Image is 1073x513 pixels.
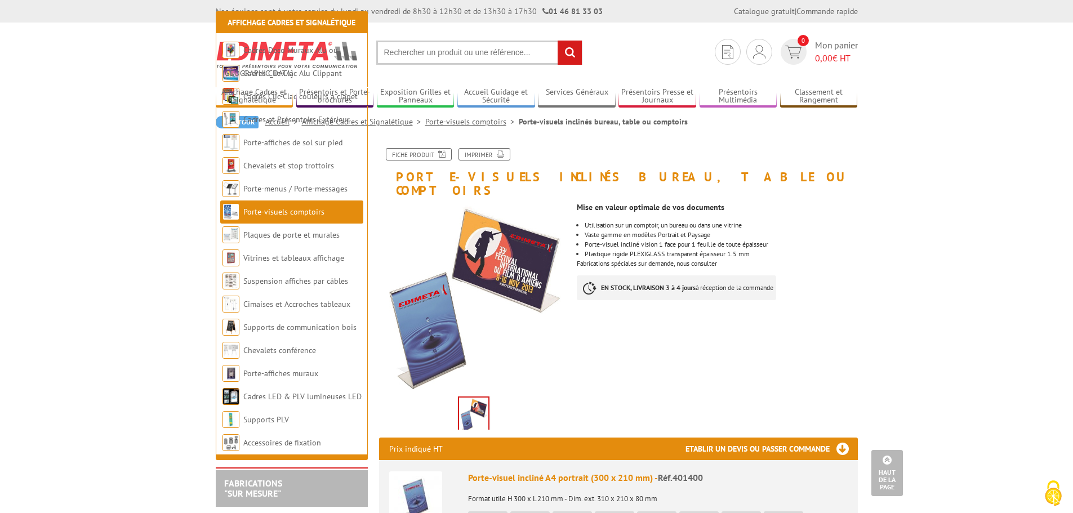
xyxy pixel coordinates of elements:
a: Chevalets conférence [243,345,316,355]
a: Porte-visuels comptoirs [243,207,324,217]
span: Mon panier [815,39,858,65]
strong: Mise en valeur optimale de vos documents [577,202,724,212]
img: Porte-affiches de sol sur pied [222,134,239,151]
img: Cadres LED & PLV lumineuses LED [222,388,239,405]
a: Services Généraux [538,87,616,106]
img: devis rapide [785,46,802,59]
a: Présentoirs Multimédia [700,87,777,106]
p: Plastique rigide PLEXIGLASS transparent épaisseur 1.5 mm [585,251,857,257]
img: Chevalets conférence [222,342,239,359]
a: Cadres Clic-Clac Alu Clippant [243,68,342,78]
img: Supports de communication bois [222,319,239,336]
img: Chevalets et stop trottoirs [222,157,239,174]
img: Porte-menus / Porte-messages [222,180,239,197]
img: Vitrines et tableaux affichage [222,249,239,266]
img: devis rapide [753,45,765,59]
input: Rechercher un produit ou une référence... [376,41,582,65]
a: Haut de la page [871,450,903,496]
img: porte_visuels_comptoirs_401400_1.jpg [379,203,569,392]
img: Suspension affiches par câbles [222,273,239,289]
p: Format utile H 300 x L 210 mm - Dim. ext. 310 x 210 x 80 mm [468,487,848,503]
a: Commande rapide [796,6,858,16]
div: Fabrications spéciales sur demande, nous consulter [577,197,866,311]
a: Présentoirs et Porte-brochures [296,87,374,106]
div: | [734,6,858,17]
img: Cadres et Présentoirs Extérieur [222,111,239,128]
a: FABRICATIONS"Sur Mesure" [224,478,282,499]
img: Cookies (fenêtre modale) [1039,479,1067,507]
a: Plaques de porte et murales [243,230,340,240]
a: Vitrines et tableaux affichage [243,253,344,263]
a: Porte-affiches de sol sur pied [243,137,342,148]
a: Affichage Cadres et Signalétique [216,87,293,106]
li: Porte-visuel incliné vision 1 face pour 1 feuille de toute épaisseur [585,241,857,248]
a: Catalogue gratuit [734,6,795,16]
div: Nos équipes sont à votre service du lundi au vendredi de 8h30 à 12h30 et de 13h30 à 17h30 [216,6,603,17]
strong: EN STOCK, LIVRAISON 3 à 4 jours [601,283,696,292]
img: Porte-affiches muraux [222,365,239,382]
a: Cadres LED & PLV lumineuses LED [243,391,362,402]
span: 0 [798,35,809,46]
img: Cadres Deco Muraux Alu ou Bois [222,42,239,59]
a: Supports PLV [243,414,289,425]
img: Supports PLV [222,411,239,428]
span: € HT [815,52,858,65]
strong: 01 46 81 33 03 [542,6,603,16]
h3: Etablir un devis ou passer commande [685,438,858,460]
p: Prix indiqué HT [389,438,443,460]
a: Classement et Rangement [780,87,858,106]
img: porte_visuels_comptoirs_401400_1.jpg [459,398,488,432]
a: Fiche produit [386,148,452,160]
input: rechercher [558,41,582,65]
a: Cadres Deco Muraux Alu ou [GEOGRAPHIC_DATA] [222,45,338,78]
img: Plaques de porte et murales [222,226,239,243]
a: devis rapide 0 Mon panier 0,00€ HT [778,39,858,65]
a: Accessoires de fixation [243,438,321,448]
p: à réception de la commande [577,275,776,300]
a: Affichage Cadres et Signalétique [228,17,355,28]
span: 0,00 [815,52,832,64]
img: Porte-visuels comptoirs [222,203,239,220]
li: Porte-visuels inclinés bureau, table ou comptoirs [519,116,688,127]
button: Cookies (fenêtre modale) [1034,475,1073,513]
a: Porte-visuels comptoirs [425,117,519,127]
img: devis rapide [722,45,733,59]
a: Accueil Guidage et Sécurité [457,87,535,106]
a: Cimaises et Accroches tableaux [243,299,350,309]
li: Utilisation sur un comptoir, un bureau ou dans une vitrine [585,222,857,229]
a: Porte-affiches muraux [243,368,318,378]
img: Cimaises et Accroches tableaux [222,296,239,313]
a: Supports de communication bois [243,322,357,332]
a: Exposition Grilles et Panneaux [377,87,455,106]
a: Porte-menus / Porte-messages [243,184,348,194]
a: Imprimer [458,148,510,160]
h1: Porte-visuels inclinés bureau, table ou comptoirs [371,148,866,197]
a: Présentoirs Presse et Journaux [618,87,696,106]
a: Suspension affiches par câbles [243,276,348,286]
a: Cadres et Présentoirs Extérieur [243,114,350,124]
li: Vaste gamme en modèles Portrait et Paysage [585,231,857,238]
img: Accessoires de fixation [222,434,239,451]
a: Chevalets et stop trottoirs [243,160,334,171]
span: Réf.401400 [658,472,703,483]
div: Porte-visuel incliné A4 portrait (300 x 210 mm) - [468,471,848,484]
